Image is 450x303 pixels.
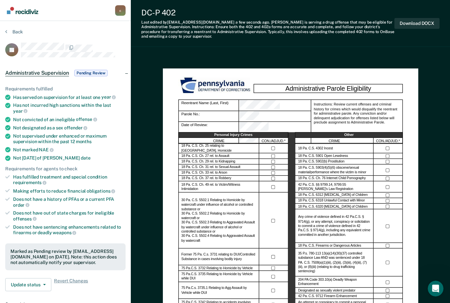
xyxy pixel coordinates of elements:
[54,278,88,291] span: Revert Changes
[53,230,76,235] span: weapons
[298,252,371,274] label: 35 P.s. 780-113 13(a)(14)(30)(37) controlled substance Law AND was sentenced under 18 PA. C.S. 75...
[298,278,371,287] label: 204 PA Code 303.10(a) Deadly Weapon Enhancement
[298,177,366,181] label: 18 Pa. C.S. Ch. 76 Internet Child Pornography
[181,154,229,159] label: 18 Pa. C.S. Ch. 27 rel. to Assault
[295,132,403,138] div: Other
[298,166,371,175] label: 18 Pa. C.S. 5903(4)(5)(6) obscene/sexual material/performance where the victim is minor
[178,122,239,133] div: Date of Review:
[181,171,227,176] label: 18 Pa. C.S. Ch. 33 rel. to Arson
[295,138,373,144] div: CRIME
[298,199,365,203] label: 18 Pa. C.S. 6318 Unlawful Contact with Minor
[259,138,288,144] div: CON./ADJUD.*
[13,197,126,208] div: Does not have a history of PFAs or a current PFA order
[298,294,357,299] label: 42 Pa. C.S. 9712 Firearm Enhancement
[13,224,126,236] div: Does not have sentencing enhancements related to firearms or deadly
[87,188,115,194] span: obligations
[181,182,256,191] label: 18 Pa. C.S. Ch. 49 rel. to Victim/Witness Intimidation
[81,155,90,161] span: date
[13,216,37,221] span: offenses
[181,286,256,295] label: 75 Pa.C.s. 3735.1 Relating to Agg Assault by Vehicle while DUI
[13,174,126,185] div: Has fulfilled treatment and special condition
[253,84,403,93] div: Administrative Parole Eligibility
[181,160,235,164] label: 18 Pa. C.S. Ch. 29 rel. to Kidnapping
[13,117,126,123] div: Not convicted of an ineligible
[298,289,355,293] label: Designated as sexually violent predator
[76,117,97,122] span: offense
[239,111,311,122] div: Parole No.:
[181,272,256,281] label: 75 Pa.C.S. 3735 Relating to Homicide by Vehicle while DUI
[178,132,288,138] div: Personal Injury Crimes
[178,138,259,144] div: CRIME
[13,108,27,114] span: year
[373,138,403,144] div: CON./ADJUD.*
[239,100,311,111] div: Reentrant Name (Last, First)
[39,147,53,152] span: NAE
[74,70,108,76] span: Pending Review
[141,8,394,17] div: DC-P 402
[428,281,443,296] iframe: Intercom live chat
[298,244,361,248] label: 18 Pa. C.S. Firearms or Dangerous Articles
[311,100,403,144] div: Instructions: Review current offenses and criminal history for crimes which would disqualify the ...
[298,204,368,209] label: 18 Pa. C.S. 6320 [MEDICAL_DATA] of Children
[239,122,311,133] div: Date of Review:
[13,125,126,131] div: Not designated as a sex
[13,94,126,100] div: Has served on supervision for at least one
[13,133,126,144] div: Not supervised under enhanced or maximum supervision within the past 12
[181,198,256,243] label: 30 Pa. C.S. 5502.1 Relating to Homicide by watercraft under influence of alcohol or controlled su...
[10,249,120,265] div: Marked as Pending review by [EMAIL_ADDRESS][DOMAIN_NAME] on [DATE]. Note: this action does not au...
[64,125,88,130] span: offender
[178,100,239,111] div: Reentrant Name (Last, First)
[5,278,51,291] button: Update status
[13,210,126,221] div: Does not have out of state charges for ineligible
[141,20,394,39] div: Last edited by [EMAIL_ADDRESS][DOMAIN_NAME] . [PERSON_NAME] is serving a drug offense that may be...
[235,20,269,25] span: a few seconds ago
[13,103,126,114] div: Has not incurred high sanctions within the last
[181,253,256,261] label: Former 75 Pa. C.s. 3731 relating to DUI/Controlled Substance in cases involving bodily injury
[298,154,348,159] label: 18 Pa. C.S. 5901 Open Lewdness
[178,111,239,122] div: Parole No.:
[5,86,126,92] div: Requirements fulfilled
[7,7,38,14] img: Recidiviz
[181,144,256,153] label: 18 Pa. C.S. Ch. 25 relating to [GEOGRAPHIC_DATA]. Homicide
[181,266,252,271] label: 75 Pa.C.S. 3732 Relating to Homicide by Vehicle
[115,5,126,16] div: c
[13,188,126,194] div: Making efforts to reduce financial
[181,177,231,181] label: 18 Pa. C.S. Ch. 37 rel. to Robbery
[13,180,46,185] span: requirements
[298,215,371,237] label: Any crime of violence defined in 42 Pa.C.S. § 9714(g), or any attempt, conspiracy or solicitation...
[76,139,92,144] span: months
[5,29,23,35] button: Back
[178,76,253,95] img: PDOC Logo
[298,193,368,198] label: 18 Pa. C.S. 6312 [MEDICAL_DATA] of Children
[298,146,333,151] label: 18 Pa. C.S. 4302 Incest
[181,165,240,170] label: 18 Pa. C.S. Ch. 31 rel. to Sexual Assault
[13,155,126,161] div: Not [DATE] of [PERSON_NAME]
[13,147,126,153] div: Not marked
[5,70,69,76] span: Administrative Supervision
[298,160,344,164] label: 18 Pa. C.S. 5902(b) Prostitution
[101,94,116,100] span: year
[5,166,126,172] div: Requirements for agents to check
[394,18,440,29] button: Download DOCX
[115,5,126,16] button: Profile dropdown button
[298,182,371,191] label: 42 Pa. C.S. §§ 9799.14, 9799.55 [PERSON_NAME]’s Law Registration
